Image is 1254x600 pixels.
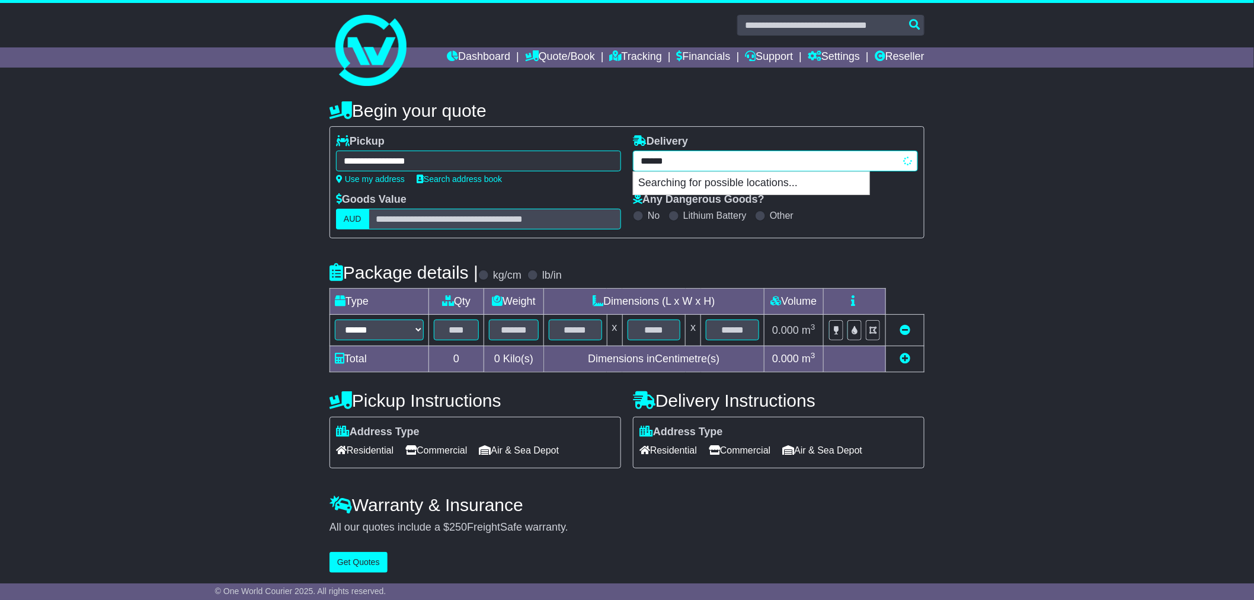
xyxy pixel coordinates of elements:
label: Goods Value [336,193,407,206]
label: Any Dangerous Goods? [633,193,764,206]
label: Other [770,210,794,221]
a: Remove this item [900,324,910,336]
td: Volume [764,289,823,315]
span: Residential [336,441,394,459]
label: Pickup [336,135,385,148]
sup: 3 [811,351,815,360]
label: lb/in [542,269,562,282]
td: x [686,315,701,346]
span: 0.000 [772,353,799,365]
a: Settings [808,47,860,68]
p: Searching for possible locations... [634,172,869,194]
span: Commercial [405,441,467,459]
td: 0 [429,346,484,372]
button: Get Quotes [330,552,388,573]
label: Address Type [336,426,420,439]
a: Use my address [336,174,405,184]
h4: Begin your quote [330,101,924,120]
span: Air & Sea Depot [479,441,559,459]
label: Delivery [633,135,688,148]
h4: Warranty & Insurance [330,495,924,515]
span: Commercial [709,441,770,459]
td: Dimensions (L x W x H) [543,289,764,315]
label: Address Type [639,426,723,439]
span: 0 [494,353,500,365]
td: Weight [484,289,544,315]
td: Kilo(s) [484,346,544,372]
h4: Delivery Instructions [633,391,924,410]
td: Dimensions in Centimetre(s) [543,346,764,372]
label: AUD [336,209,369,229]
a: Quote/Book [525,47,595,68]
td: Qty [429,289,484,315]
div: All our quotes include a $ FreightSafe warranty. [330,521,924,534]
label: kg/cm [493,269,522,282]
span: © One World Courier 2025. All rights reserved. [215,586,386,596]
a: Search address book [417,174,502,184]
sup: 3 [811,323,815,331]
span: 0.000 [772,324,799,336]
a: Add new item [900,353,910,365]
td: Total [330,346,429,372]
a: Support [745,47,793,68]
span: Residential [639,441,697,459]
span: m [802,324,815,336]
a: Tracking [610,47,662,68]
typeahead: Please provide city [633,151,918,171]
span: m [802,353,815,365]
label: No [648,210,660,221]
h4: Package details | [330,263,478,282]
h4: Pickup Instructions [330,391,621,410]
a: Financials [677,47,731,68]
span: Air & Sea Depot [783,441,863,459]
a: Reseller [875,47,924,68]
td: x [607,315,622,346]
a: Dashboard [447,47,510,68]
span: 250 [449,521,467,533]
td: Type [330,289,429,315]
label: Lithium Battery [683,210,747,221]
